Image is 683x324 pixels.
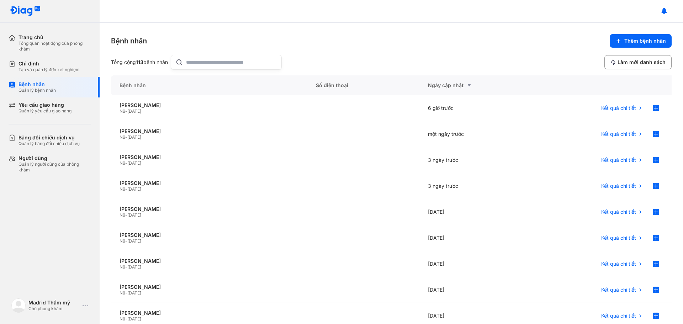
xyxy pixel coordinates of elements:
[419,225,531,251] div: [DATE]
[18,41,91,52] div: Tổng quan hoạt động của phòng khám
[127,290,141,296] span: [DATE]
[419,251,531,277] div: [DATE]
[125,238,127,244] span: -
[127,108,141,114] span: [DATE]
[601,235,636,241] span: Kết quả chi tiết
[120,128,299,134] div: [PERSON_NAME]
[127,160,141,166] span: [DATE]
[601,183,636,189] span: Kết quả chi tiết
[307,75,419,95] div: Số điện thoại
[18,155,91,161] div: Người dùng
[120,134,125,140] span: Nữ
[601,261,636,267] span: Kết quả chi tiết
[120,310,299,316] div: [PERSON_NAME]
[419,147,531,173] div: 3 ngày trước
[120,160,125,166] span: Nữ
[601,287,636,293] span: Kết quả chi tiết
[127,134,141,140] span: [DATE]
[610,34,672,48] button: Thêm bệnh nhân
[419,277,531,303] div: [DATE]
[125,160,127,166] span: -
[127,186,141,192] span: [DATE]
[18,67,80,73] div: Tạo và quản lý đơn xét nghiệm
[419,173,531,199] div: 3 ngày trước
[120,238,125,244] span: Nữ
[18,134,80,141] div: Bảng đối chiếu dịch vụ
[28,306,80,312] div: Chủ phòng khám
[419,95,531,121] div: 6 giờ trước
[601,131,636,137] span: Kết quả chi tiết
[125,134,127,140] span: -
[428,81,523,90] div: Ngày cập nhật
[120,284,299,290] div: [PERSON_NAME]
[618,59,666,65] span: Làm mới danh sách
[11,298,26,313] img: logo
[125,108,127,114] span: -
[120,290,125,296] span: Nữ
[18,34,91,41] div: Trang chủ
[127,238,141,244] span: [DATE]
[127,212,141,218] span: [DATE]
[120,108,125,114] span: Nữ
[127,316,141,322] span: [DATE]
[120,264,125,270] span: Nữ
[120,180,299,186] div: [PERSON_NAME]
[10,6,41,17] img: logo
[18,108,72,114] div: Quản lý yêu cầu giao hàng
[601,105,636,111] span: Kết quả chi tiết
[120,212,125,218] span: Nữ
[125,212,127,218] span: -
[18,60,80,67] div: Chỉ định
[601,313,636,319] span: Kết quả chi tiết
[18,141,80,147] div: Quản lý bảng đối chiếu dịch vụ
[120,316,125,322] span: Nữ
[604,55,672,69] button: Làm mới danh sách
[125,316,127,322] span: -
[120,258,299,264] div: [PERSON_NAME]
[111,75,307,95] div: Bệnh nhân
[120,102,299,108] div: [PERSON_NAME]
[120,154,299,160] div: [PERSON_NAME]
[120,206,299,212] div: [PERSON_NAME]
[111,59,168,65] div: Tổng cộng bệnh nhân
[120,232,299,238] div: [PERSON_NAME]
[419,121,531,147] div: một ngày trước
[18,87,56,93] div: Quản lý bệnh nhân
[624,38,666,44] span: Thêm bệnh nhân
[120,186,125,192] span: Nữ
[28,299,80,306] div: Madrid Thẩm mỹ
[18,81,56,87] div: Bệnh nhân
[125,264,127,270] span: -
[601,209,636,215] span: Kết quả chi tiết
[18,161,91,173] div: Quản lý người dùng của phòng khám
[136,59,143,65] span: 113
[419,199,531,225] div: [DATE]
[127,264,141,270] span: [DATE]
[601,157,636,163] span: Kết quả chi tiết
[18,102,72,108] div: Yêu cầu giao hàng
[125,290,127,296] span: -
[125,186,127,192] span: -
[111,36,147,46] div: Bệnh nhân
